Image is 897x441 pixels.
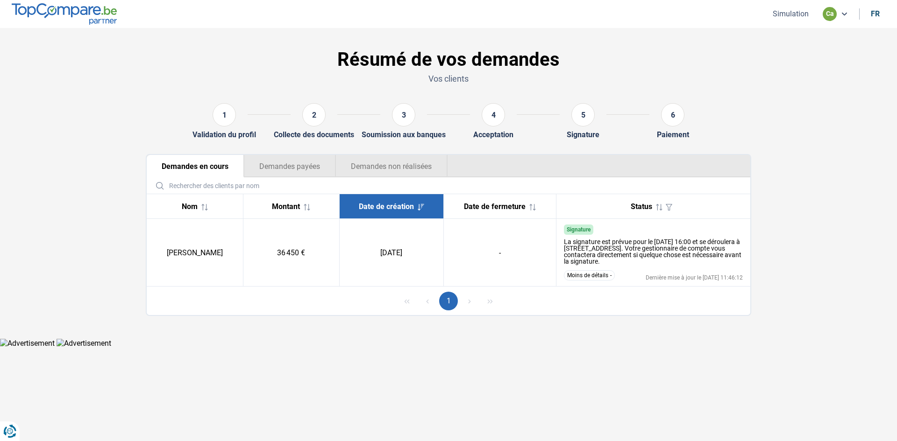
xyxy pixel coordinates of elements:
div: 3 [392,103,415,126]
button: Last Page [481,292,499,310]
button: Demandes en cours [147,155,244,177]
span: Status [631,202,652,211]
span: Date de fermeture [464,202,526,211]
td: - [443,219,556,287]
img: Advertisement [57,339,111,348]
button: Demandes non réalisées [335,155,448,177]
button: First Page [398,292,416,310]
input: Rechercher des clients par nom [150,177,747,194]
div: fr [871,9,880,18]
button: Page 1 [439,292,458,310]
div: La signature est prévue pour le [DATE] 16:00 et se déroulera à [STREET_ADDRESS]. Votre gestionnai... [564,238,743,265]
span: Nom [182,202,198,211]
div: 2 [302,103,326,126]
div: Collecte des documents [274,130,354,139]
button: Moins de détails [564,270,615,280]
div: Dernière mise à jour le [DATE] 11:46:12 [646,275,743,280]
button: Previous Page [418,292,437,310]
td: [PERSON_NAME] [147,219,243,287]
div: 5 [571,103,595,126]
h1: Résumé de vos demandes [146,49,751,71]
td: 36 450 € [243,219,339,287]
button: Demandes payées [244,155,335,177]
span: Signature [567,226,591,233]
td: [DATE] [339,219,443,287]
p: Vos clients [146,73,751,84]
div: Paiement [657,130,689,139]
div: Signature [567,130,599,139]
div: ca [823,7,837,21]
div: Validation du profil [192,130,256,139]
button: Simulation [770,9,812,19]
span: Montant [272,202,300,211]
div: 1 [213,103,236,126]
div: 4 [482,103,505,126]
span: Date de création [359,202,414,211]
div: 6 [661,103,684,126]
button: Next Page [460,292,479,310]
div: Acceptation [473,130,513,139]
img: TopCompare.be [12,3,117,24]
div: Soumission aux banques [362,130,446,139]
